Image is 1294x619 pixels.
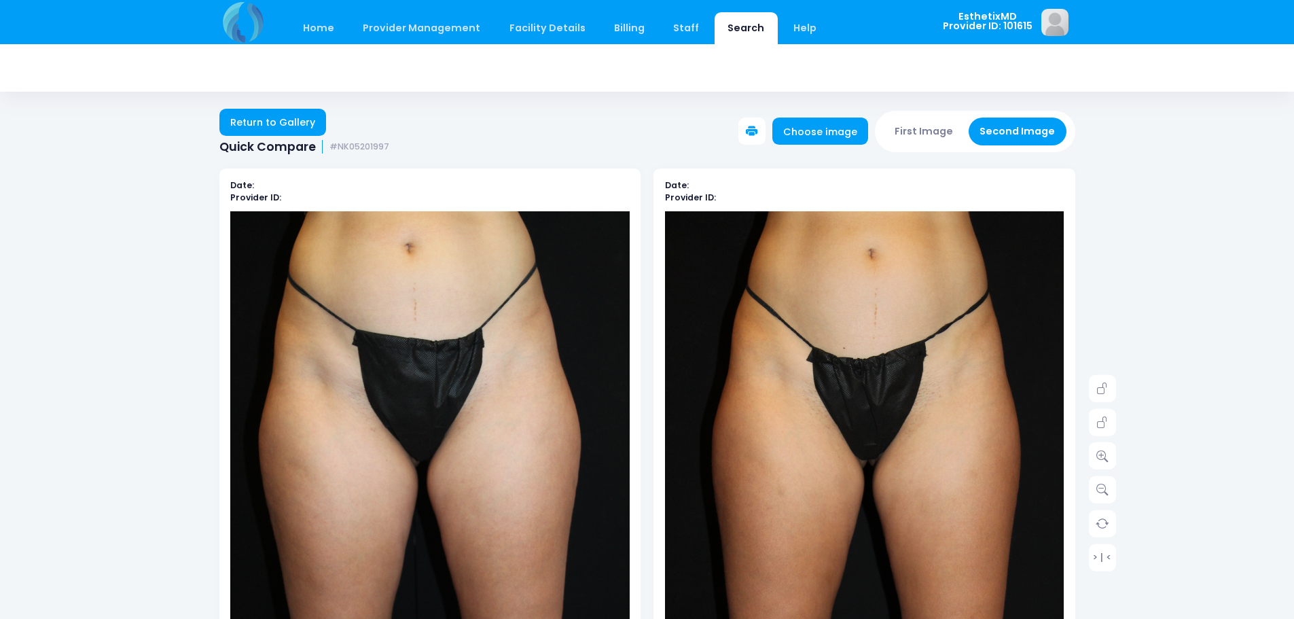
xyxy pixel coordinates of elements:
[219,109,327,136] a: Return to Gallery
[884,118,965,145] button: First Image
[350,12,494,44] a: Provider Management
[290,12,348,44] a: Home
[780,12,829,44] a: Help
[969,118,1066,145] button: Second Image
[772,118,869,145] a: Choose image
[715,12,778,44] a: Search
[943,12,1032,31] span: EsthetixMD Provider ID: 101615
[660,12,713,44] a: Staff
[329,142,389,152] small: #NK05201997
[1089,544,1116,571] a: > | <
[230,179,254,191] b: Date:
[219,140,316,154] span: Quick Compare
[230,192,281,203] b: Provider ID:
[665,179,689,191] b: Date:
[600,12,658,44] a: Billing
[1041,9,1068,36] img: image
[496,12,598,44] a: Facility Details
[665,192,716,203] b: Provider ID:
